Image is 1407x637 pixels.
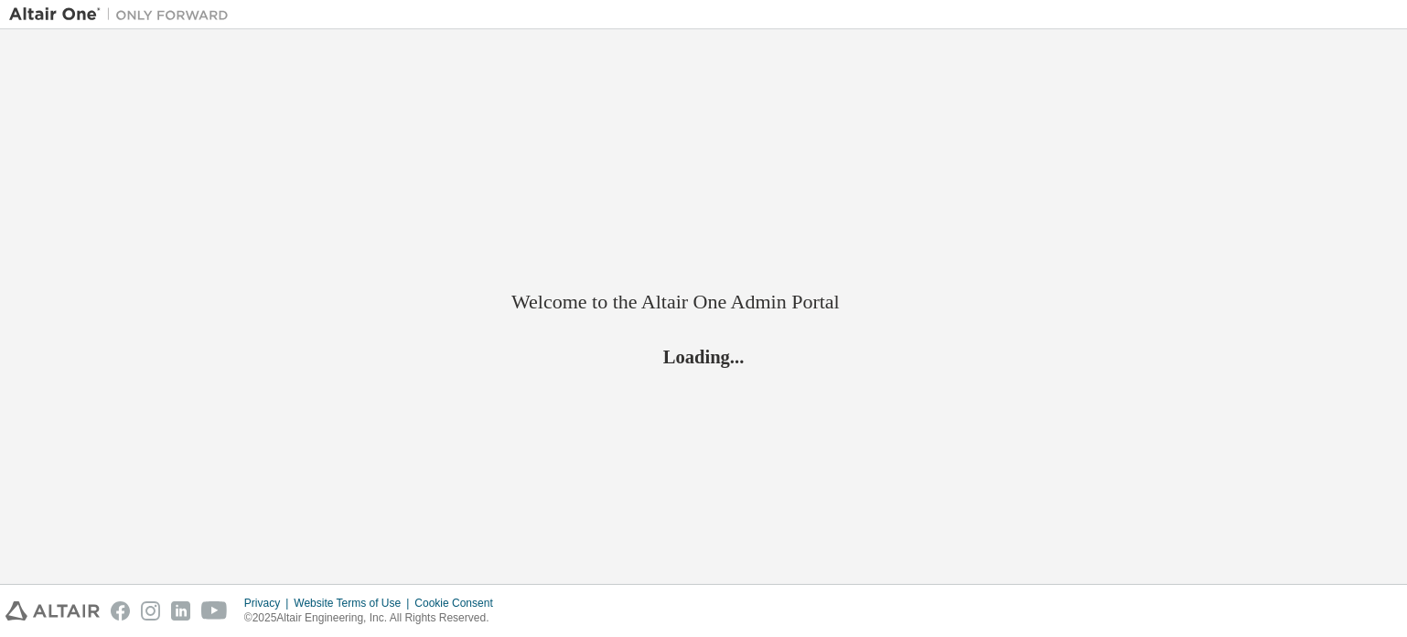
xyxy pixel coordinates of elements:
img: linkedin.svg [171,601,190,621]
img: youtube.svg [201,601,228,621]
img: altair_logo.svg [5,601,100,621]
img: facebook.svg [111,601,130,621]
img: instagram.svg [141,601,160,621]
div: Privacy [244,596,294,610]
h2: Welcome to the Altair One Admin Portal [511,289,896,315]
p: © 2025 Altair Engineering, Inc. All Rights Reserved. [244,610,504,626]
div: Cookie Consent [414,596,503,610]
img: Altair One [9,5,238,24]
h2: Loading... [511,345,896,369]
div: Website Terms of Use [294,596,414,610]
